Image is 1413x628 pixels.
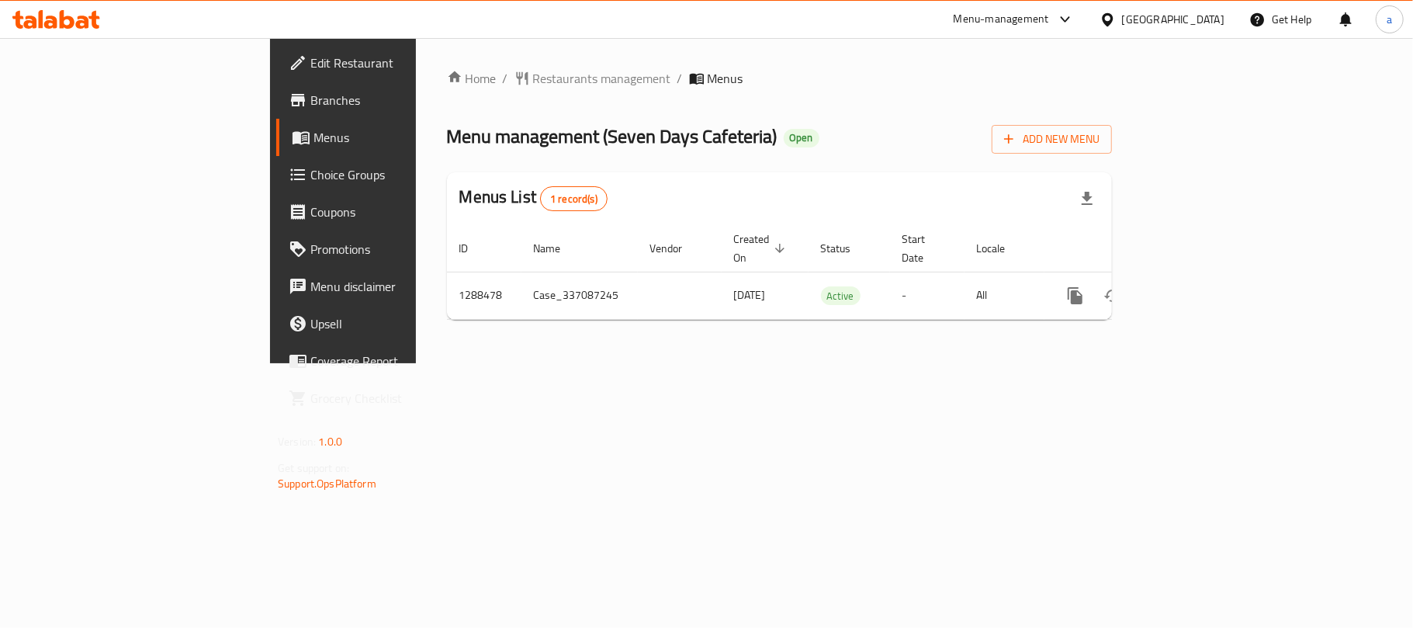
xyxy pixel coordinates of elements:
th: Actions [1044,225,1218,272]
span: Created On [734,230,790,267]
span: Version: [278,432,316,452]
span: a [1387,11,1392,28]
a: Choice Groups [276,156,506,193]
span: Branches [310,91,494,109]
table: enhanced table [447,225,1218,320]
span: Menu disclaimer [310,277,494,296]
a: Menus [276,119,506,156]
a: Upsell [276,305,506,342]
span: 1.0.0 [318,432,342,452]
a: Menu disclaimer [276,268,506,305]
span: [DATE] [734,285,766,305]
span: Edit Restaurant [310,54,494,72]
span: 1 record(s) [541,192,607,206]
h2: Menus List [459,186,608,211]
nav: breadcrumb [447,69,1112,88]
span: Add New Menu [1004,130,1100,149]
a: Grocery Checklist [276,380,506,417]
li: / [677,69,683,88]
span: Open [784,131,819,144]
a: Support.OpsPlatform [278,474,376,494]
button: Change Status [1094,277,1131,314]
div: [GEOGRAPHIC_DATA] [1122,11,1224,28]
span: Menu management ( Seven Days Cafeteria ) [447,119,777,154]
div: Menu-management [954,10,1049,29]
span: Active [821,287,861,305]
span: Status [821,239,871,258]
span: Menus [313,128,494,147]
span: Coupons [310,203,494,221]
span: Grocery Checklist [310,389,494,408]
a: Edit Restaurant [276,44,506,82]
td: Case_337087245 [521,272,638,319]
span: Menus [708,69,743,88]
span: Coverage Report [310,352,494,370]
span: Name [534,239,581,258]
a: Restaurants management [514,69,671,88]
div: Export file [1068,180,1106,217]
span: Vendor [650,239,703,258]
div: Active [821,286,861,305]
span: Upsell [310,314,494,333]
a: Promotions [276,231,506,268]
td: - [890,272,965,319]
button: Add New Menu [992,125,1112,154]
span: Locale [977,239,1026,258]
span: Choice Groups [310,165,494,184]
span: ID [459,239,489,258]
a: Coverage Report [276,342,506,380]
a: Coupons [276,193,506,231]
span: Restaurants management [533,69,671,88]
div: Open [784,129,819,147]
span: Get support on: [278,458,349,478]
div: Total records count [540,186,608,211]
a: Branches [276,82,506,119]
button: more [1057,277,1094,314]
span: Promotions [310,240,494,258]
td: All [965,272,1044,319]
span: Start Date [902,230,946,267]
